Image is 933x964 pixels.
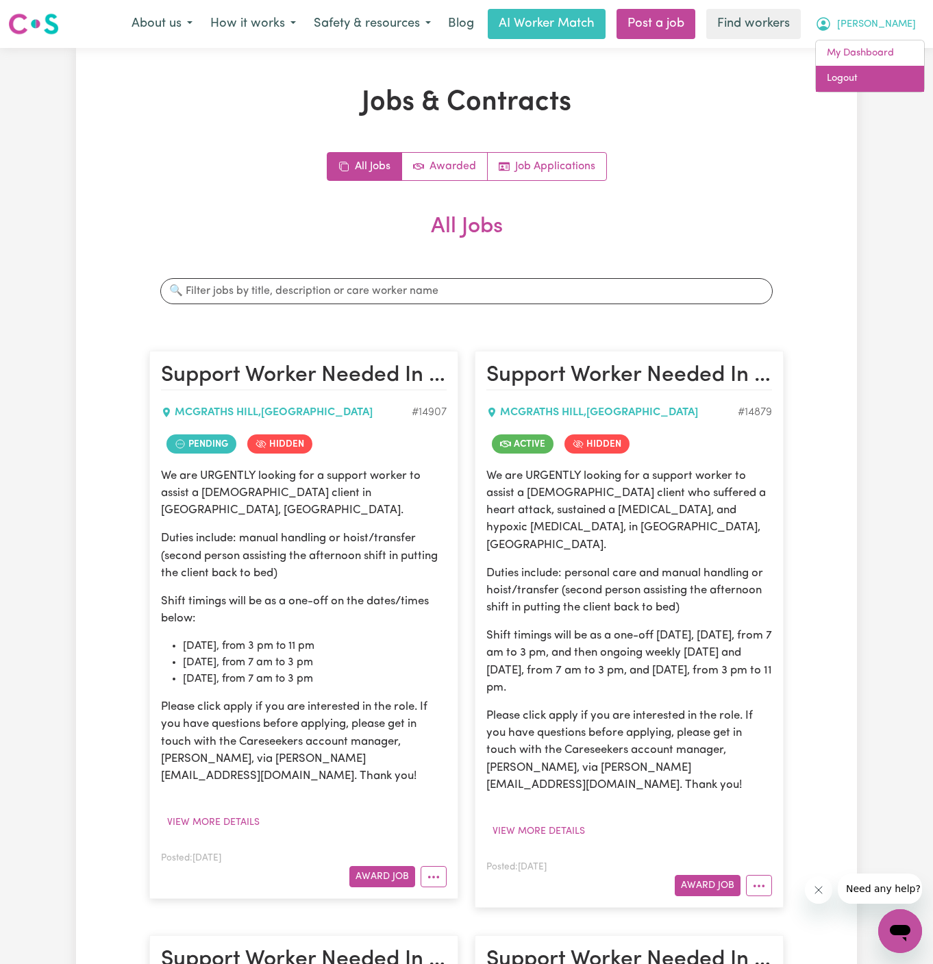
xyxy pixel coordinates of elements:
div: MCGRATHS HILL , [GEOGRAPHIC_DATA] [161,404,412,421]
button: More options [421,866,447,887]
div: Job ID #14879 [738,404,772,421]
a: Job applications [488,153,606,180]
iframe: Close message [805,876,832,904]
a: Blog [440,9,482,39]
p: We are URGENTLY looking for a support worker to assist a [DEMOGRAPHIC_DATA] client in [GEOGRAPHIC... [161,467,447,519]
button: Award Job [675,875,741,896]
a: AI Worker Match [488,9,606,39]
p: Duties include: manual handling or hoist/transfer (second person assisting the afternoon shift in... [161,530,447,582]
button: View more details [486,821,591,842]
img: Careseekers logo [8,12,59,36]
div: My Account [815,40,925,92]
span: Job is hidden [564,434,630,454]
h2: All Jobs [149,214,784,262]
li: [DATE], from 7 am to 3 pm [183,671,447,687]
span: [PERSON_NAME] [837,17,916,32]
a: Careseekers logo [8,8,59,40]
p: Shift timings will be as a one-off [DATE], [DATE], from 7 am to 3 pm, and then ongoing weekly [DA... [486,627,772,696]
input: 🔍 Filter jobs by title, description or care worker name [160,278,773,304]
p: Duties include: personal care and manual handling or hoist/transfer (second person assisting the ... [486,565,772,617]
a: My Dashboard [816,40,924,66]
a: Logout [816,66,924,92]
h2: Support Worker Needed In McGraths Hill, NSW [486,362,772,390]
h1: Jobs & Contracts [149,86,784,119]
button: Award Job [349,866,415,887]
button: About us [123,10,201,38]
a: Active jobs [402,153,488,180]
button: Safety & resources [305,10,440,38]
button: How it works [201,10,305,38]
a: All jobs [327,153,402,180]
span: Job is active [492,434,553,454]
a: Post a job [617,9,695,39]
a: Find workers [706,9,801,39]
span: Job is hidden [247,434,312,454]
button: View more details [161,812,266,833]
div: MCGRATHS HILL , [GEOGRAPHIC_DATA] [486,404,738,421]
li: [DATE], from 3 pm to 11 pm [183,638,447,654]
button: My Account [806,10,925,38]
span: Job contract pending review by care worker [166,434,236,454]
div: Job ID #14907 [412,404,447,421]
span: Posted: [DATE] [161,854,221,863]
p: Please click apply if you are interested in the role. If you have questions before applying, plea... [161,698,447,784]
button: More options [746,875,772,896]
iframe: Button to launch messaging window [878,909,922,953]
li: [DATE], from 7 am to 3 pm [183,654,447,671]
p: We are URGENTLY looking for a support worker to assist a [DEMOGRAPHIC_DATA] client who suffered a... [486,467,772,554]
h2: Support Worker Needed In McGraths Hill, NSW [161,362,447,390]
iframe: Message from company [838,874,922,904]
p: Shift timings will be as a one-off on the dates/times below: [161,593,447,627]
span: Posted: [DATE] [486,863,547,872]
p: Please click apply if you are interested in the role. If you have questions before applying, plea... [486,707,772,793]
